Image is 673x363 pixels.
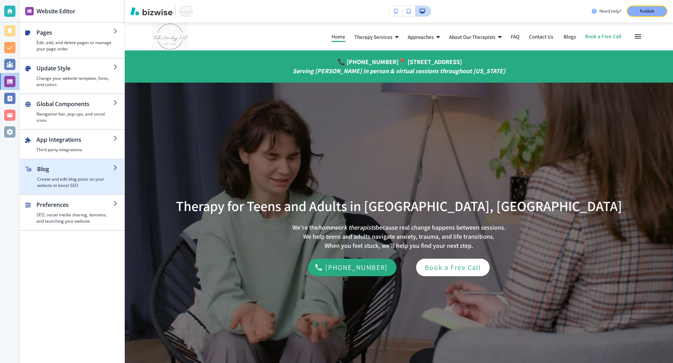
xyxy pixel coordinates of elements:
[25,7,34,15] img: editor icon
[292,241,506,250] p: When you feel stuck, we’ll help you find your next step.
[36,7,75,15] h2: Website Editor
[20,130,124,159] button: App IntegrationsThird party integrations
[36,28,113,37] h2: Pages
[20,159,124,194] button: BlogCreate and edit blog posts on your website to boost SEO
[354,31,407,42] div: Therapy Services
[36,147,113,153] h4: Third party integrations
[408,58,462,66] a: [STREET_ADDRESS]
[20,58,124,93] button: Update StyleChange your website template, fonts, and colors
[585,32,622,41] a: Book a Free Call
[179,6,193,17] img: Your Logo
[20,94,124,129] button: Global ComponentsNavigation bar, pop-ups, and social icons
[293,67,505,75] em: Serving [PERSON_NAME] in person & virtual sessions throughout [US_STATE]
[36,75,113,88] h4: Change your website template, fonts, and colors
[20,195,124,230] button: PreferencesSEO, social media sharing, domains, and launching your website.
[37,176,113,189] h4: Create and edit blog posts on your website to boost SEO
[20,23,124,58] button: PagesEdit, add, and delete pages or manage your page order
[318,223,376,231] em: homework therapists
[347,58,399,66] a: [PHONE_NUMBER]
[640,8,654,14] p: Publish
[292,223,506,232] p: We’re the because real change happens between sessions.
[564,34,576,39] p: Blogs
[332,34,345,39] p: Home
[511,34,520,39] p: FAQ
[36,212,113,224] h4: SEO, social media sharing, domains, and launching your website.
[408,34,434,40] p: Approaches
[292,232,506,241] p: We help teens and adults navigate anxiety, trauma, and life transitions.
[308,259,396,276] a: [PHONE_NUMBER]
[407,31,449,42] div: Approaches
[36,40,113,52] h4: Edit, add, and delete pages or manage your page order
[308,259,396,276] div: (770) 800-7362
[425,262,481,273] p: Book a Free Call
[36,64,113,72] h2: Update Style
[36,135,113,144] h2: App Integrations
[37,165,113,173] h2: Blog
[627,6,667,17] button: Publish
[293,57,505,67] p: 📞 📍
[130,7,172,15] img: Bizwise Logo
[630,29,646,44] button: Toggle hamburger navigation menu
[354,34,392,40] p: Therapy Services
[449,31,510,42] div: About Our Therapists
[36,201,113,209] h2: Preferences
[36,111,113,124] h4: Navigation bar, pop-ups, and social icons
[529,34,555,39] p: Contact Us
[176,197,622,215] p: Therapy for Teens and Adults in [GEOGRAPHIC_DATA], [GEOGRAPHIC_DATA]
[416,259,490,276] a: Book a Free Call
[599,8,621,14] h3: Need help?
[36,100,113,108] h2: Global Components
[325,262,387,273] p: [PHONE_NUMBER]
[449,34,495,40] p: About Our Therapists
[152,22,257,50] img: Towler Counseling LLC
